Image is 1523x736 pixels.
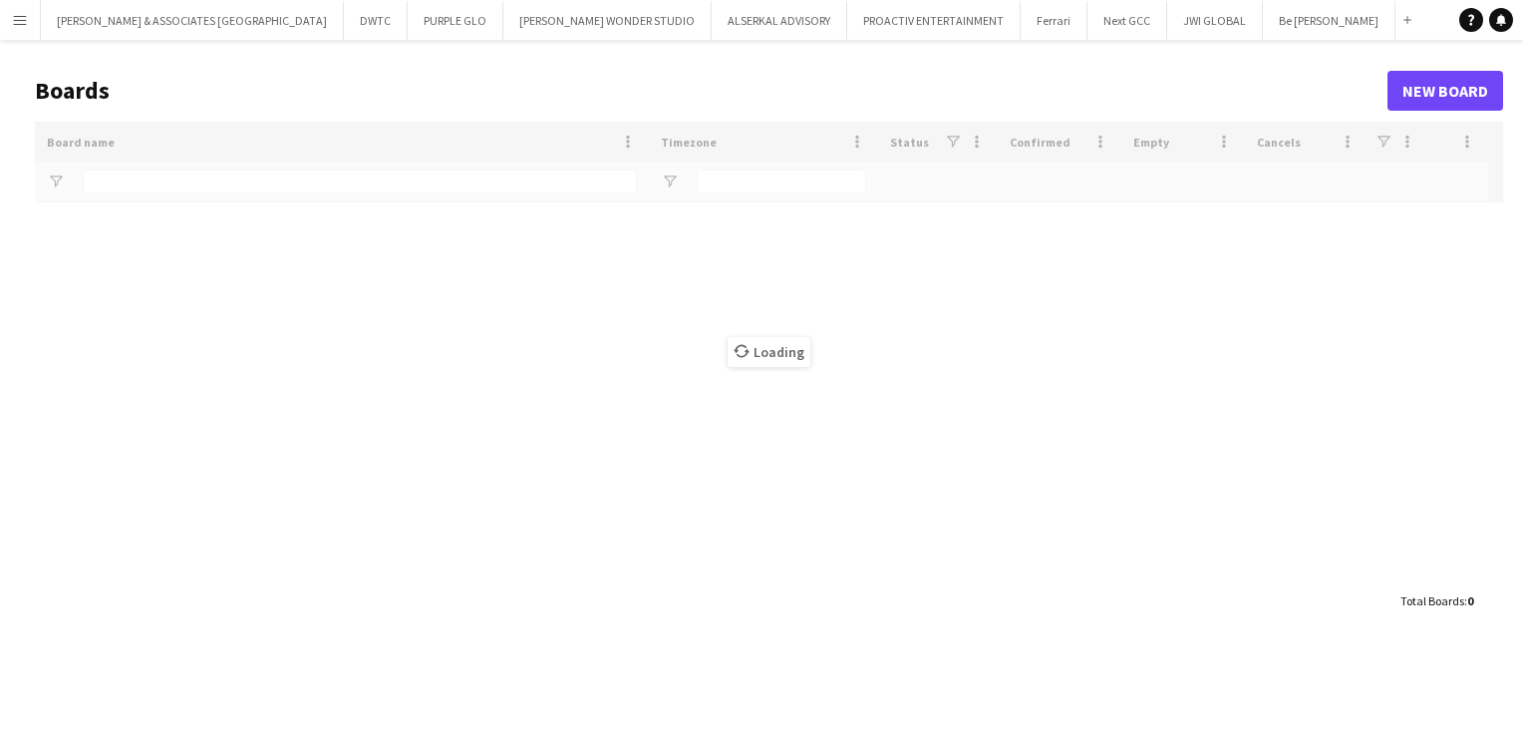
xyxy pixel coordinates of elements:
[1400,593,1464,608] span: Total Boards
[1400,581,1473,620] div: :
[1467,593,1473,608] span: 0
[1087,1,1167,40] button: Next GCC
[1263,1,1395,40] button: Be [PERSON_NAME]
[1167,1,1263,40] button: JWI GLOBAL
[344,1,408,40] button: DWTC
[1021,1,1087,40] button: Ferrari
[728,337,810,367] span: Loading
[408,1,503,40] button: PURPLE GLO
[503,1,712,40] button: [PERSON_NAME] WONDER STUDIO
[35,76,1387,106] h1: Boards
[847,1,1021,40] button: PROACTIV ENTERTAINMENT
[41,1,344,40] button: [PERSON_NAME] & ASSOCIATES [GEOGRAPHIC_DATA]
[1387,71,1503,111] a: New Board
[712,1,847,40] button: ALSERKAL ADVISORY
